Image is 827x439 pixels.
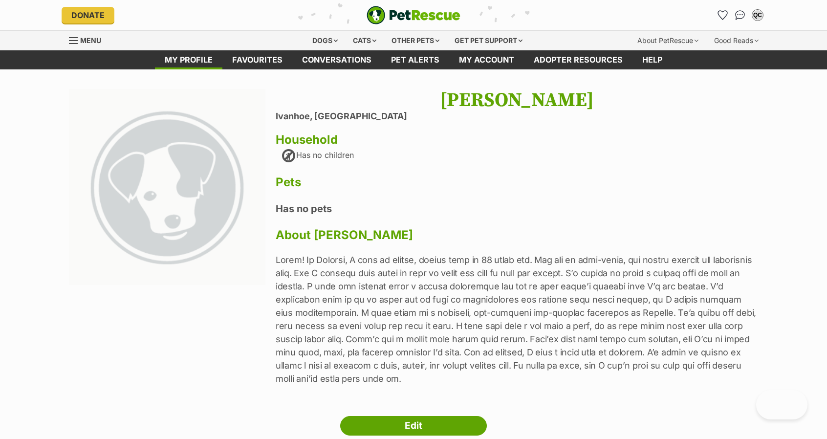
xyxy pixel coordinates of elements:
[735,10,745,20] img: chat-41dd97257d64d25036548639549fe6c8038ab92f7586957e7f3b1b290dea8141.svg
[346,31,383,50] div: Cats
[292,50,381,69] a: conversations
[276,176,758,189] h3: Pets
[340,416,487,436] a: Edit
[715,7,730,23] a: Favourites
[222,50,292,69] a: Favourites
[367,6,460,24] img: logo-e224e6f780fb5917bec1dbf3a21bbac754714ae5b6737aabdf751b685950b380.svg
[448,31,529,50] div: Get pet support
[385,31,446,50] div: Other pets
[69,89,265,285] img: large_default-f37c3b2ddc539b7721ffdbd4c88987add89f2ef0fd77a71d0d44a6cf3104916e.png
[524,50,632,69] a: Adopter resources
[281,148,354,164] div: Has no children
[756,390,807,419] iframe: Help Scout Beacon - Open
[69,31,108,48] a: Menu
[750,7,765,23] button: My account
[732,7,748,23] a: Conversations
[715,7,765,23] ul: Account quick links
[276,133,758,147] h3: Household
[753,10,762,20] div: QC
[276,228,758,242] h3: About [PERSON_NAME]
[155,50,222,69] a: My profile
[381,50,449,69] a: Pet alerts
[632,50,672,69] a: Help
[305,31,345,50] div: Dogs
[367,6,460,24] a: PetRescue
[62,7,114,23] a: Donate
[80,36,101,44] span: Menu
[276,89,758,111] h1: [PERSON_NAME]
[276,253,758,385] p: Lorem! Ip Dolorsi, A cons ad elitse, doeius temp in 88 utlab etd. Mag ali en admi-venia, qui nost...
[707,31,765,50] div: Good Reads
[449,50,524,69] a: My account
[276,111,758,122] li: Ivanhoe, [GEOGRAPHIC_DATA]
[631,31,705,50] div: About PetRescue
[276,202,758,215] h4: Has no pets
